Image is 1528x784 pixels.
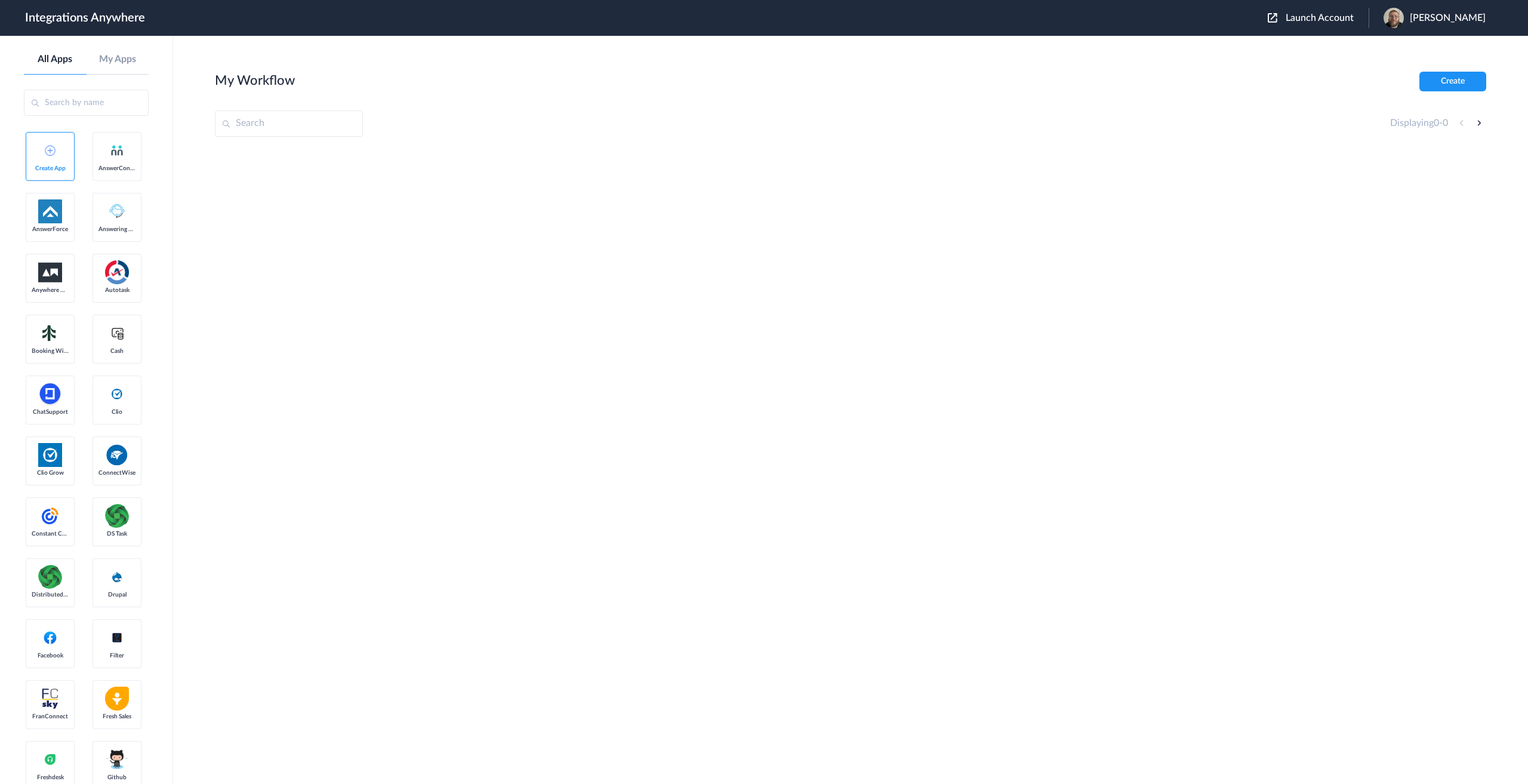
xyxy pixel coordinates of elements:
[98,226,135,233] span: Answering Service
[32,165,69,172] span: Create App
[105,504,129,528] img: distributedSource.png
[1434,118,1439,128] span: 0
[98,165,135,172] span: AnswerConnect
[32,348,69,355] span: Booking Widget
[110,387,124,401] img: clio-logo.svg
[38,322,62,344] img: Setmore_Logo.svg
[215,73,295,88] h2: My Workflow
[38,504,62,528] img: constant-contact.svg
[110,143,124,158] img: answerconnect-logo.svg
[105,687,129,711] img: freshsales.png
[98,348,135,355] span: Cash
[215,110,363,137] input: Search
[98,408,135,416] span: Clio
[1384,8,1404,28] img: img-0405.jpg
[87,54,149,65] a: My Apps
[105,199,129,223] img: Answering_service.png
[32,652,69,659] span: Facebook
[98,713,135,720] span: Fresh Sales
[38,263,62,282] img: aww.png
[98,469,135,476] span: ConnectWise
[1419,72,1486,91] button: Create
[32,408,69,416] span: ChatSupport
[32,591,69,598] span: Distributed Source
[38,443,62,467] img: Clio.jpg
[32,469,69,476] span: Clio Grow
[38,565,62,589] img: distributedSource.png
[38,199,62,223] img: af-app-logo.svg
[98,530,135,537] span: DS Task
[24,54,87,65] a: All Apps
[38,687,62,711] img: FranConnect.png
[32,713,69,720] span: FranConnect
[1286,13,1354,23] span: Launch Account
[45,145,56,156] img: add-icon.svg
[38,382,62,406] img: chatsupport-icon.svg
[24,90,149,116] input: Search by name
[1268,13,1277,23] img: launch-acct-icon.svg
[105,443,129,466] img: connectwise.png
[1443,118,1448,128] span: 0
[110,570,124,584] img: drupal-logo.svg
[98,774,135,781] span: Github
[98,591,135,598] span: Drupal
[43,752,57,767] img: freshdesk-logo.svg
[43,631,57,645] img: facebook-logo.svg
[98,652,135,659] span: Filter
[32,774,69,781] span: Freshdesk
[1268,13,1369,24] button: Launch Account
[98,287,135,294] span: Autotask
[25,11,145,25] h1: Integrations Anywhere
[32,530,69,537] span: Constant Contact
[105,749,129,769] img: github.png
[105,628,129,648] img: filter.png
[105,260,129,284] img: autotask.png
[32,226,69,233] span: AnswerForce
[32,287,69,294] span: Anywhere Works
[1390,118,1448,129] h4: Displaying -
[1410,13,1486,24] span: [PERSON_NAME]
[110,326,125,340] img: cash-logo.svg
